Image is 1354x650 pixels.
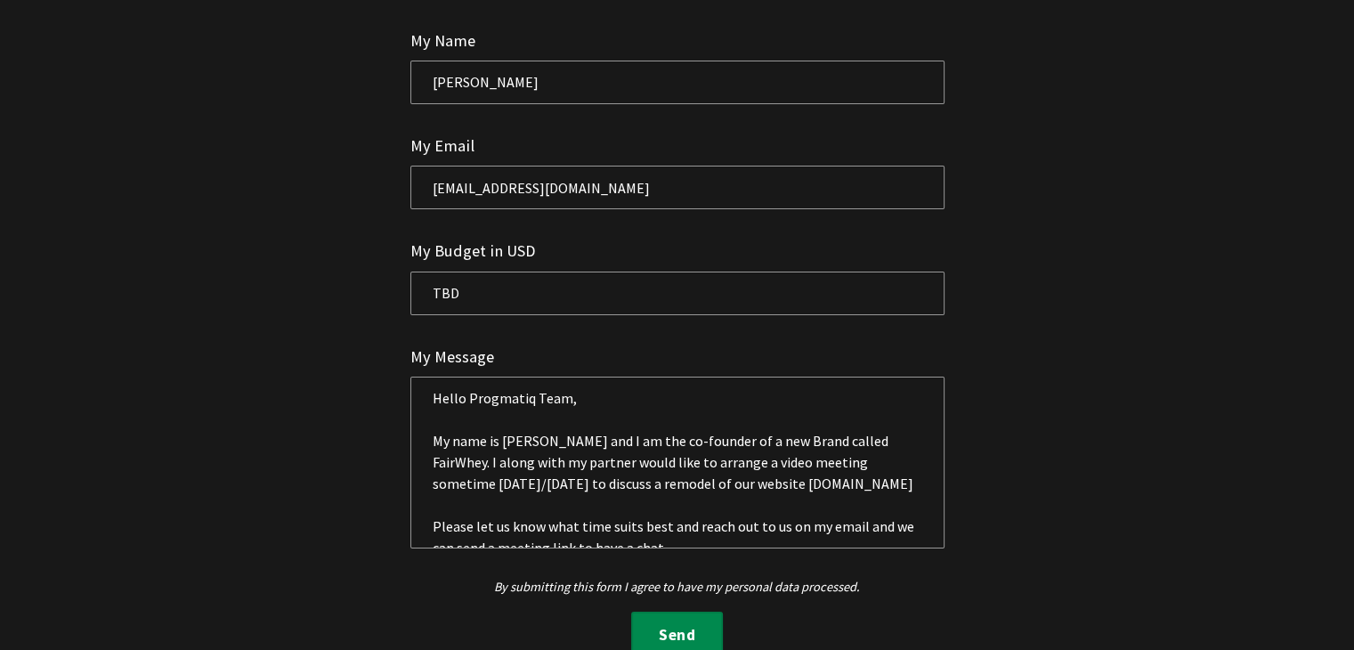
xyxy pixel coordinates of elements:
label: My Email [410,133,474,158]
p: By submitting this form I agree to have my personal data processed. [410,577,945,597]
label: My Budget in USD [410,238,536,264]
label: My Name [410,28,475,53]
label: My Message [410,344,494,370]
